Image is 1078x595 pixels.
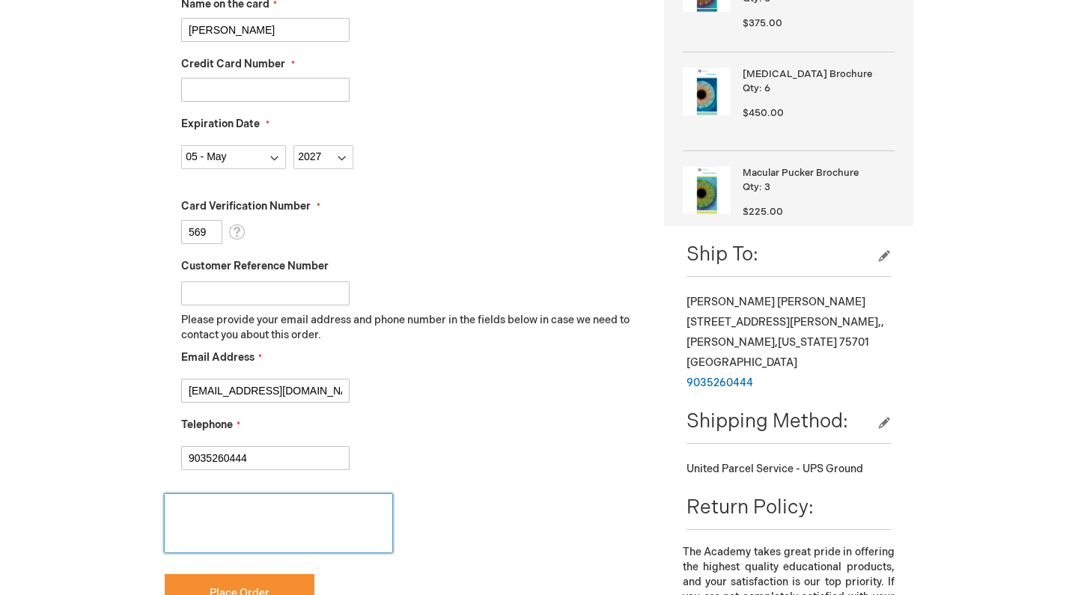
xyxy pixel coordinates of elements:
span: [US_STATE] [778,336,837,349]
iframe: reCAPTCHA [165,494,392,552]
a: 9035260444 [686,376,753,389]
span: Return Policy: [686,496,814,519]
span: Card Verification Number [181,200,311,213]
p: Please provide your email address and phone number in the fields below in case we need to contact... [181,313,642,343]
span: $375.00 [743,17,782,29]
input: Card Verification Number [181,220,222,244]
span: 6 [764,82,770,94]
span: Telephone [181,418,233,431]
span: United Parcel Service - UPS Ground [686,463,863,475]
span: Ship To: [686,243,758,266]
span: Email Address [181,351,255,364]
span: $225.00 [743,206,783,218]
span: 3 [764,181,770,193]
span: Qty [743,181,759,193]
span: $450.00 [743,107,784,119]
div: [PERSON_NAME] [PERSON_NAME] [STREET_ADDRESS][PERSON_NAME],, [PERSON_NAME] , 75701 [GEOGRAPHIC_DATA] [686,292,891,393]
span: Shipping Method: [686,410,848,433]
span: Qty [743,82,759,94]
strong: Macular Pucker Brochure [743,166,891,180]
span: Expiration Date [181,118,260,130]
input: Credit Card Number [181,78,350,102]
span: Credit Card Number [181,58,285,70]
img: Amblyopia Brochure [683,67,731,115]
strong: [MEDICAL_DATA] Brochure [743,67,891,82]
img: Macular Pucker Brochure [683,166,731,214]
span: Customer Reference Number [181,260,329,272]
